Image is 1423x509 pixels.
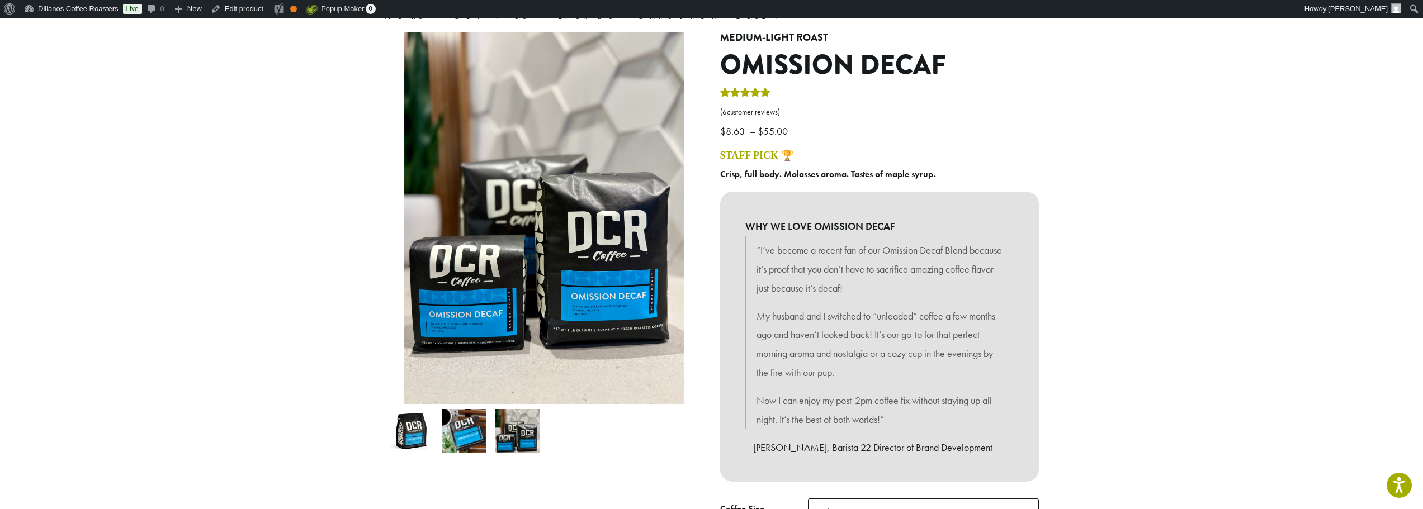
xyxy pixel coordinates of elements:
[758,125,763,137] span: $
[720,168,936,180] b: Crisp, full body. Molasses aroma. Tastes of maple syrup.
[123,4,142,14] a: Live
[495,409,540,453] img: Omission Decaf - Image 3
[720,32,1039,44] h4: Medium-Light Roast
[453,10,530,22] a: Coffee
[720,107,1039,118] a: (6customer reviews)
[389,409,433,453] img: Omission Decaf
[385,10,426,22] a: Home
[442,409,486,453] img: Omission Decaf - Image 2
[720,150,793,161] a: STAFF PICK 🏆
[745,217,1014,236] b: WHY WE LOVE OMISSION DECAF
[750,125,755,137] span: –
[720,125,748,137] bdi: 8.63
[758,125,791,137] bdi: 55.00
[757,391,1003,429] p: Now I can enjoy my post-2pm coffee fix without staying up all night. It’s the best of both worlds!”
[745,438,1014,457] p: – [PERSON_NAME], Barista 22 Director of Brand Development
[290,6,297,12] div: OK
[1328,4,1388,13] span: [PERSON_NAME]
[720,86,770,103] div: Rated 4.33 out of 5
[720,125,726,137] span: $
[722,107,727,117] span: 6
[757,307,1003,382] p: My husband and I switched to “unleaded” coffee a few months ago and haven’t looked back! It’s our...
[558,10,620,22] a: Blends
[757,241,1003,297] p: “I’ve become a recent fan of our Omission Decaf Blend because it’s proof that you don’t have to s...
[720,49,1039,82] h1: Omission Decaf
[366,4,376,14] span: 0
